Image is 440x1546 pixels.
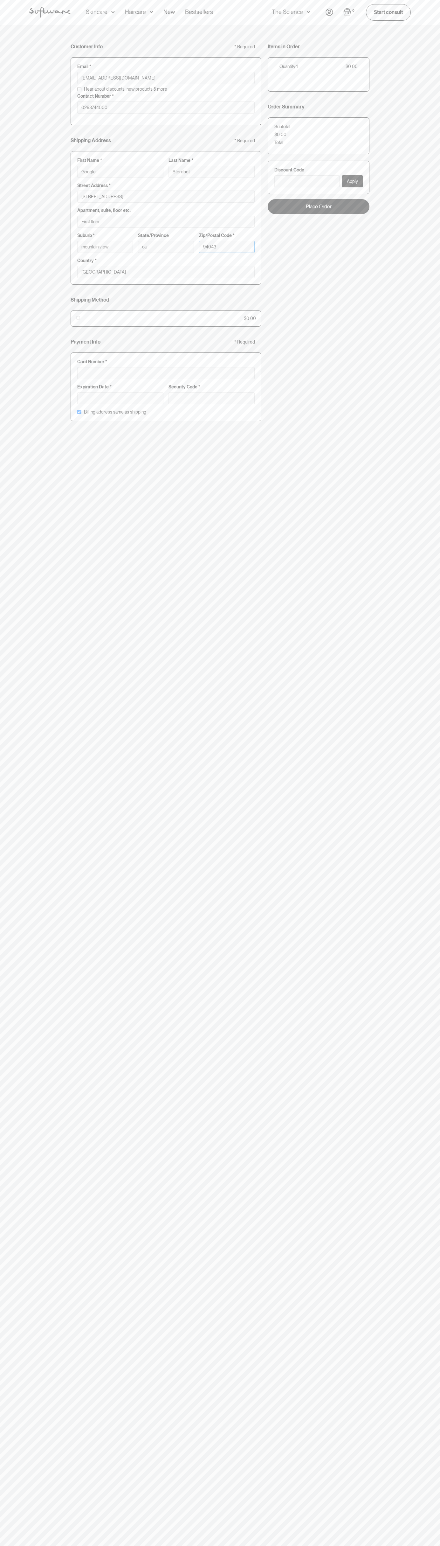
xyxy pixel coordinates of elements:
h4: Shipping Address [71,137,111,143]
h4: Shipping Method [71,297,109,303]
label: Card Number * [77,359,255,365]
div: Quantity: [279,64,296,69]
div: * Required [234,339,255,345]
div: * Required [234,44,255,50]
div: 1 [296,64,298,69]
a: Place Order [268,199,369,214]
input: Hear about discounts, new products & more [77,87,81,91]
div: Haircare [125,9,146,15]
label: Last Name * [168,158,255,163]
label: State/Province [138,233,194,238]
div: Subtotal [274,124,290,129]
label: Expiration Date * [77,384,163,390]
div: Total [274,140,283,145]
label: Billing address same as shipping [84,409,146,415]
span: : [279,73,281,80]
label: Email * [77,64,255,69]
input: $0.00 [76,316,80,320]
div: $0.00 [244,316,256,321]
span: Hear about discounts, new products & more [84,87,167,92]
img: arrow down [150,9,153,15]
label: First Name * [77,158,163,163]
div: 0 [351,8,356,14]
a: Start consult [366,4,411,20]
div: The Science [272,9,303,15]
div: * Required [234,138,255,143]
img: Software Logo [29,7,71,18]
h4: Order Summary [268,104,305,110]
div: $0.00 [346,64,358,69]
label: Street Address * [77,183,255,188]
label: Contact Number * [77,94,255,99]
label: Apartment, suite, floor etc. [77,208,255,213]
a: Open cart [343,8,356,17]
h4: Customer Info [71,44,103,50]
label: Country * [77,258,255,263]
button: Apply Discount [342,175,363,187]
div: $0.00 [274,132,286,137]
label: Suburb * [77,233,133,238]
img: arrow down [307,9,310,15]
label: Security Code * [168,384,255,390]
img: arrow down [111,9,115,15]
h4: Payment Info [71,339,100,345]
label: Zip/Postal Code * [199,233,255,238]
label: Discount Code [274,167,363,173]
div: Skincare [86,9,107,15]
h4: Items in Order [268,44,300,50]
